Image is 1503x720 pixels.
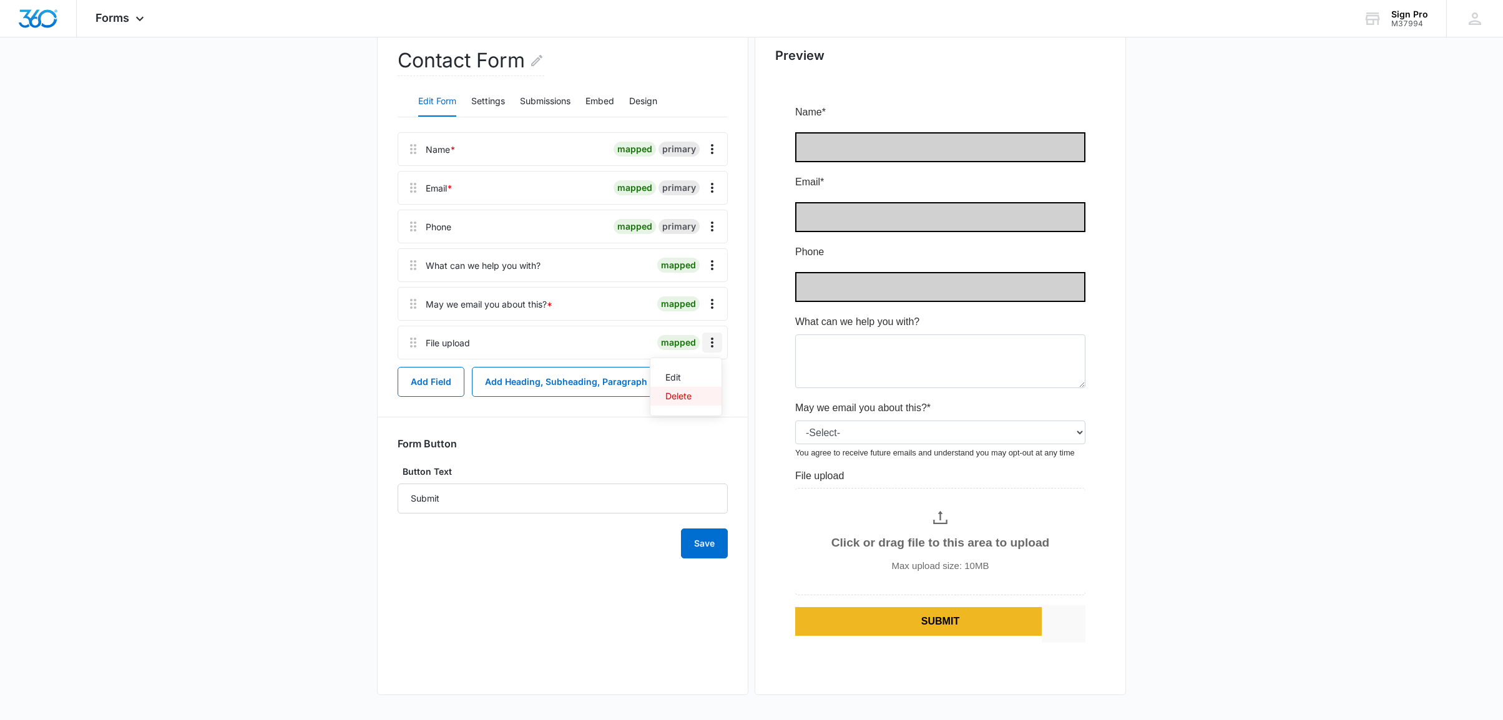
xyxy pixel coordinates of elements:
[702,333,722,353] button: Overflow Menu
[520,87,570,117] button: Submissions
[426,259,541,272] div: What can we help you with?
[614,180,656,195] div: mapped
[650,387,722,406] button: Delete
[629,87,657,117] button: Design
[681,528,728,558] button: Save
[247,500,406,538] iframe: reCAPTCHA
[418,87,456,117] button: Edit Form
[398,46,544,76] h2: Contact Form
[426,143,456,156] div: Name
[657,296,700,311] div: mapped
[665,373,692,382] div: Edit
[658,142,700,157] div: primary
[614,219,656,234] div: mapped
[1391,19,1428,28] div: account id
[702,178,722,198] button: Overflow Menu
[472,367,660,397] button: Add Heading, Subheading, Paragraph
[657,335,700,350] div: mapped
[95,11,129,24] span: Forms
[471,87,505,117] button: Settings
[398,367,464,397] button: Add Field
[702,294,722,314] button: Overflow Menu
[1391,9,1428,19] div: account name
[398,437,457,450] h3: Form Button
[585,87,614,117] button: Embed
[702,139,722,159] button: Overflow Menu
[426,182,453,195] div: Email
[614,142,656,157] div: mapped
[658,180,700,195] div: primary
[426,220,451,233] div: Phone
[658,219,700,234] div: primary
[702,216,722,236] button: Overflow Menu
[650,368,722,387] button: Edit
[426,336,470,349] div: File upload
[775,46,1105,65] h2: Preview
[529,46,544,75] button: Edit Form Name
[657,258,700,273] div: mapped
[426,298,552,311] div: May we email you about this?
[702,255,722,275] button: Overflow Menu
[126,511,164,522] span: Submit
[398,465,728,479] label: Button Text
[665,392,692,401] div: Delete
